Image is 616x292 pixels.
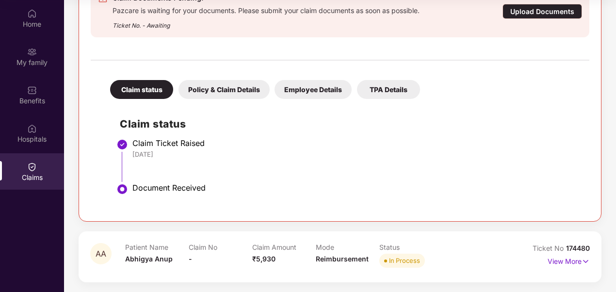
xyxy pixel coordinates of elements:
div: Policy & Claim Details [178,80,270,99]
div: Document Received [132,183,580,193]
span: - [189,255,192,263]
p: Mode [316,243,379,251]
img: svg+xml;base64,PHN2ZyBpZD0iQmVuZWZpdHMiIHhtbG5zPSJodHRwOi8vd3d3LnczLm9yZy8yMDAwL3N2ZyIgd2lkdGg9Ij... [27,85,37,95]
img: svg+xml;base64,PHN2ZyBpZD0iQ2xhaW0iIHhtbG5zPSJodHRwOi8vd3d3LnczLm9yZy8yMDAwL3N2ZyIgd2lkdGg9IjIwIi... [27,162,37,172]
img: svg+xml;base64,PHN2ZyB4bWxucz0iaHR0cDovL3d3dy53My5vcmcvMjAwMC9zdmciIHdpZHRoPSIxNyIgaGVpZ2h0PSIxNy... [582,256,590,267]
span: Ticket No [533,244,566,252]
span: Abhigya Anup [125,255,173,263]
div: Pazcare is waiting for your documents. Please submit your claim documents as soon as possible. [113,4,420,15]
div: Claim Ticket Raised [132,138,580,148]
p: Status [379,243,443,251]
p: Claim Amount [252,243,316,251]
span: 174480 [566,244,590,252]
p: Claim No [189,243,252,251]
div: TPA Details [357,80,420,99]
span: Reimbursement [316,255,369,263]
div: Ticket No. - Awaiting [113,15,420,30]
h2: Claim status [120,116,580,132]
span: AA [96,250,106,258]
img: svg+xml;base64,PHN2ZyBpZD0iSG9tZSIgeG1sbnM9Imh0dHA6Ly93d3cudzMub3JnLzIwMDAvc3ZnIiB3aWR0aD0iMjAiIG... [27,9,37,18]
p: Patient Name [125,243,189,251]
div: Upload Documents [503,4,582,19]
img: svg+xml;base64,PHN2ZyBpZD0iU3RlcC1Eb25lLTMyeDMyIiB4bWxucz0iaHR0cDovL3d3dy53My5vcmcvMjAwMC9zdmciIH... [116,139,128,150]
p: View More [548,254,590,267]
span: ₹5,930 [252,255,276,263]
img: svg+xml;base64,PHN2ZyB3aWR0aD0iMjAiIGhlaWdodD0iMjAiIHZpZXdCb3g9IjAgMCAyMCAyMCIgZmlsbD0ibm9uZSIgeG... [27,47,37,57]
div: Claim status [110,80,173,99]
div: Employee Details [275,80,352,99]
div: [DATE] [132,150,580,159]
img: svg+xml;base64,PHN2ZyBpZD0iSG9zcGl0YWxzIiB4bWxucz0iaHR0cDovL3d3dy53My5vcmcvMjAwMC9zdmciIHdpZHRoPS... [27,124,37,133]
div: In Process [389,256,420,265]
img: svg+xml;base64,PHN2ZyBpZD0iU3RlcC1BY3RpdmUtMzJ4MzIiIHhtbG5zPSJodHRwOi8vd3d3LnczLm9yZy8yMDAwL3N2Zy... [116,183,128,195]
